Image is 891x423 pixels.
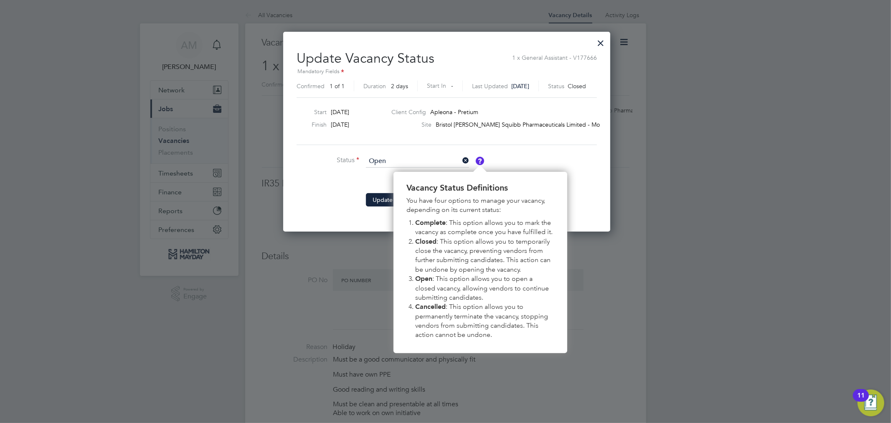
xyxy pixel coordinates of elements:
[393,172,567,353] div: Vacancy Status Definitions
[415,237,552,273] span: : This option allows you to temporarily close the vacancy, preventing vendors from further submit...
[415,219,446,227] strong: Complete
[391,121,432,128] label: Site
[568,82,586,90] span: Closed
[430,108,478,116] span: Apleona - Pretium
[391,108,426,116] label: Client Config
[512,50,597,61] span: 1 x General Assistant - V177666
[451,82,453,89] span: -
[436,121,642,128] span: Bristol [PERSON_NAME] Squibb Pharmaceuticals Limited - Moreton - Catering
[407,196,554,215] p: You have four options to manage your vacancy, depending on its current status:
[415,275,432,283] strong: Open
[857,395,865,406] div: 11
[293,121,327,128] label: Finish
[331,121,349,128] span: [DATE]
[297,193,547,215] li: or
[366,193,399,206] button: Update
[330,82,345,90] span: 1 of 1
[472,82,508,90] label: Last Updated
[415,219,553,236] span: : This option allows you to mark the vacancy as complete once you have fulfilled it.
[363,82,386,90] label: Duration
[331,108,349,116] span: [DATE]
[415,303,446,311] strong: Cancelled
[391,82,408,90] span: 2 days
[415,303,550,339] span: : This option allows you to permanently terminate the vacancy, stopping vendors from submitting c...
[548,82,564,90] label: Status
[476,157,484,165] button: Vacancy Status Definitions
[858,390,884,416] button: Open Resource Center, 11 new notifications
[297,43,597,94] h2: Update Vacancy Status
[415,237,437,245] strong: Closed
[293,108,327,116] label: Start
[297,67,597,76] div: Mandatory Fields
[297,156,359,165] label: Status
[366,155,469,168] input: Select one
[415,275,551,301] span: : This option allows you to open a closed vacancy, allowing vendors to continue submitting candid...
[427,81,446,91] label: Start In
[297,82,325,90] label: Confirmed
[511,82,529,90] span: [DATE]
[407,183,508,193] strong: Vacancy Status Definitions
